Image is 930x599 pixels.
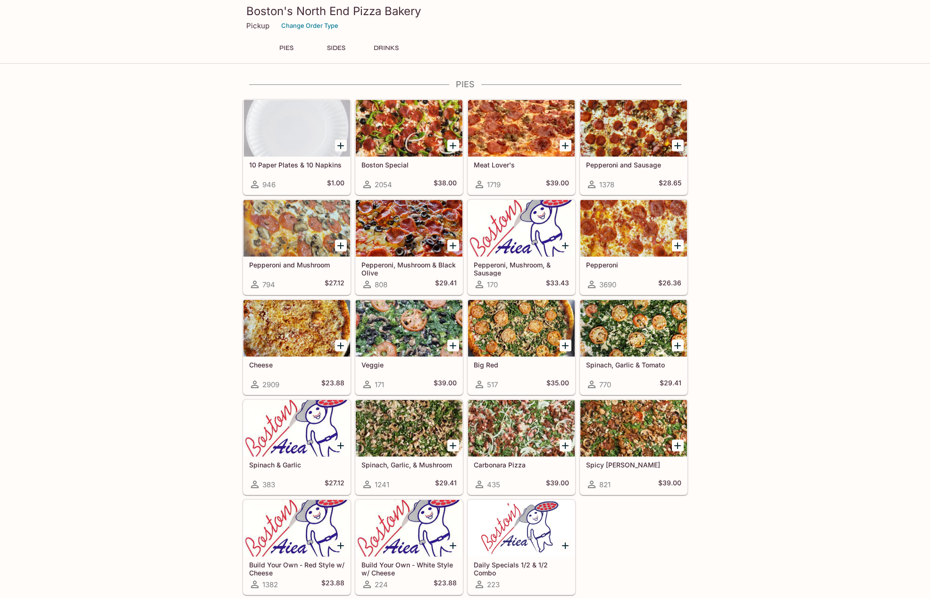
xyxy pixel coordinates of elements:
div: Pepperoni and Sausage [580,100,687,157]
span: 808 [375,280,387,289]
h5: $39.00 [658,479,681,490]
h3: Boston's North End Pizza Bakery [246,4,684,18]
h5: $27.12 [325,279,344,290]
button: Add Pepperoni, Mushroom, & Sausage [560,240,571,251]
a: Spinach, Garlic & Tomato770$29.41 [580,299,687,395]
a: Boston Special2054$38.00 [355,100,463,195]
div: Daily Specials 1/2 & 1/2 Combo [468,500,575,557]
span: 517 [487,380,498,389]
h5: Carbonara Pizza [474,461,569,469]
h5: Spinach & Garlic [249,461,344,469]
div: Pepperoni, Mushroom & Black Olive [356,200,462,257]
a: Carbonara Pizza435$39.00 [468,399,575,495]
h5: $39.00 [546,479,569,490]
button: DRINKS [365,42,408,55]
span: 2054 [375,180,392,189]
h5: $38.00 [434,179,457,190]
h5: $23.88 [321,379,344,390]
span: 383 [262,480,275,489]
h5: 10 Paper Plates & 10 Napkins [249,161,344,169]
h5: Pepperoni and Sausage [586,161,681,169]
a: Pepperoni and Sausage1378$28.65 [580,100,687,195]
button: Add Meat Lover's [560,140,571,151]
button: Add Big Red [560,340,571,351]
span: 770 [599,380,611,389]
div: Spinach, Garlic, & Mushroom [356,400,462,457]
h5: Daily Specials 1/2 & 1/2 Combo [474,561,569,576]
div: Build Your Own - Red Style w/ Cheese [243,500,350,557]
div: Meat Lover's [468,100,575,157]
span: 794 [262,280,275,289]
h5: Boston Special [361,161,457,169]
a: Pepperoni and Mushroom794$27.12 [243,200,351,295]
h5: $29.41 [660,379,681,390]
h5: Build Your Own - Red Style w/ Cheese [249,561,344,576]
a: Veggie171$39.00 [355,299,463,395]
a: Spicy [PERSON_NAME]821$39.00 [580,399,687,495]
div: Spicy Jenny [580,400,687,457]
h4: PIES [243,79,688,90]
button: Add Boston Special [447,140,459,151]
a: Meat Lover's1719$39.00 [468,100,575,195]
div: Veggie [356,300,462,357]
button: Add Spinach, Garlic & Tomato [672,340,684,351]
h5: Pepperoni and Mushroom [249,261,344,269]
button: Add Veggie [447,340,459,351]
span: 3690 [599,280,616,289]
p: Pickup [246,21,269,30]
div: 10 Paper Plates & 10 Napkins [243,100,350,157]
button: SIDES [315,42,358,55]
h5: $33.43 [546,279,569,290]
a: Spinach & Garlic383$27.12 [243,399,351,495]
div: Spinach, Garlic & Tomato [580,300,687,357]
span: 223 [487,580,500,589]
button: Add Pepperoni and Sausage [672,140,684,151]
div: Pepperoni [580,200,687,257]
div: Cheese [243,300,350,357]
div: Pepperoni, Mushroom, & Sausage [468,200,575,257]
h5: $26.36 [658,279,681,290]
a: Cheese2909$23.88 [243,299,351,395]
div: Spinach & Garlic [243,400,350,457]
div: Carbonara Pizza [468,400,575,457]
h5: Pepperoni, Mushroom, & Sausage [474,261,569,276]
button: Add Pepperoni [672,240,684,251]
a: Build Your Own - White Style w/ Cheese224$23.88 [355,499,463,595]
button: Add Pepperoni and Mushroom [335,240,347,251]
span: 1382 [262,580,278,589]
span: 1719 [487,180,501,189]
h5: $29.41 [435,479,457,490]
h5: $39.00 [546,179,569,190]
div: Boston Special [356,100,462,157]
span: 821 [599,480,611,489]
h5: $23.88 [434,579,457,590]
span: 170 [487,280,498,289]
button: Add Spicy Jenny [672,440,684,451]
h5: Big Red [474,361,569,369]
button: PIES [265,42,308,55]
span: 171 [375,380,384,389]
a: Big Red517$35.00 [468,299,575,395]
button: Add Spinach & Garlic [335,440,347,451]
a: Pepperoni, Mushroom & Black Olive808$29.41 [355,200,463,295]
span: 224 [375,580,388,589]
span: 1378 [599,180,614,189]
h5: $35.00 [546,379,569,390]
button: Add 10 Paper Plates & 10 Napkins [335,140,347,151]
h5: Meat Lover's [474,161,569,169]
a: Daily Specials 1/2 & 1/2 Combo223 [468,499,575,595]
span: 1241 [375,480,389,489]
h5: Spicy [PERSON_NAME] [586,461,681,469]
h5: Spinach, Garlic, & Mushroom [361,461,457,469]
h5: $1.00 [327,179,344,190]
a: Spinach, Garlic, & Mushroom1241$29.41 [355,399,463,495]
button: Add Carbonara Pizza [560,440,571,451]
div: Pepperoni and Mushroom [243,200,350,257]
span: 2909 [262,380,279,389]
h5: Pepperoni [586,261,681,269]
button: Change Order Type [277,18,343,33]
h5: Build Your Own - White Style w/ Cheese [361,561,457,576]
h5: $39.00 [434,379,457,390]
span: 946 [262,180,276,189]
a: Pepperoni3690$26.36 [580,200,687,295]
